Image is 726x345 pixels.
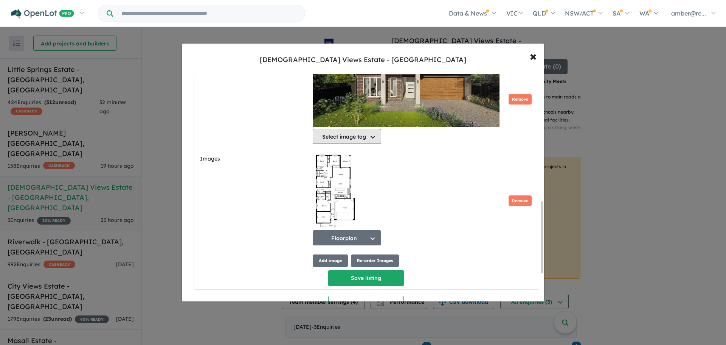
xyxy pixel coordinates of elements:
[671,9,706,17] span: amber@re...
[328,296,404,312] button: Create a new listing
[313,230,381,245] button: Floorplan
[351,254,399,267] button: Re-order Images
[509,94,532,105] button: Remove
[509,195,532,206] button: Remove
[115,5,303,22] input: Try estate name, suburb, builder or developer
[260,55,466,65] div: [DEMOGRAPHIC_DATA] Views Estate - [GEOGRAPHIC_DATA]
[11,9,74,19] img: Openlot PRO Logo White
[313,254,348,267] button: Add image
[530,48,537,64] span: ×
[200,155,310,164] label: Images
[313,129,381,144] button: Select image tag
[313,153,356,229] img: VcBAAAAAElFTkSuQmCC
[328,270,404,286] button: Save listing
[313,52,500,127] img: 3LzxRLNTmGYAAAAASUVORK5CYII=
